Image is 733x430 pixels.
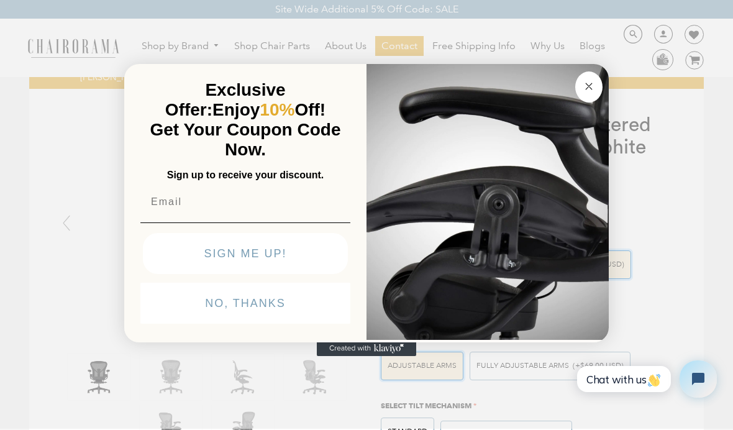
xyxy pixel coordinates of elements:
span: Enjoy Off! [212,100,326,119]
span: Get Your Coupon Code Now. [150,120,341,159]
span: Sign up to receive your discount. [167,170,324,180]
a: Created with Klaviyo - opens in a new tab [317,341,416,356]
img: 92d77583-a095-41f6-84e7-858462e0427a.jpeg [366,62,609,340]
img: underline [140,222,350,223]
span: 10% [260,100,294,119]
span: Exclusive Offer: [165,80,286,119]
button: NO, THANKS [140,283,350,324]
input: Email [140,190,350,214]
button: SIGN ME UP! [143,233,348,274]
iframe: Tidio Chat [563,350,727,408]
button: Close dialog [575,71,603,103]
